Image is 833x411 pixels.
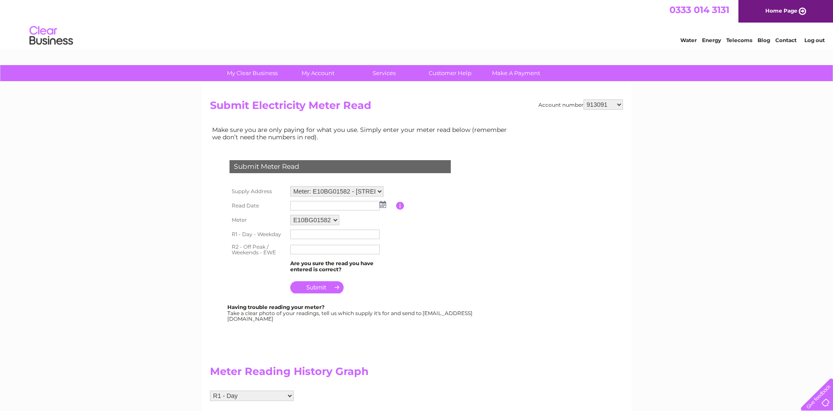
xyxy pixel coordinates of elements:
a: 0333 014 3131 [669,4,729,15]
h2: Meter Reading History Graph [210,365,514,382]
div: Take a clear photo of your readings, tell us which supply it's for and send to [EMAIL_ADDRESS][DO... [227,304,474,322]
a: Blog [758,37,770,43]
th: R2 - Off Peak / Weekends - EWE [227,241,288,259]
a: Customer Help [414,65,486,81]
a: Contact [775,37,797,43]
th: Meter [227,213,288,227]
td: Make sure you are only paying for what you use. Simply enter your meter read below (remember we d... [210,124,514,142]
th: R1 - Day - Weekday [227,227,288,241]
a: Energy [702,37,721,43]
a: Log out [804,37,825,43]
input: Information [396,202,404,210]
div: Submit Meter Read [230,160,451,173]
th: Read Date [227,199,288,213]
a: My Clear Business [216,65,288,81]
a: My Account [282,65,354,81]
a: Make A Payment [480,65,552,81]
div: Account number [538,99,623,110]
a: Services [348,65,420,81]
input: Submit [290,281,344,293]
h2: Submit Electricity Meter Read [210,99,623,116]
img: ... [380,201,386,208]
a: Telecoms [726,37,752,43]
th: Supply Address [227,184,288,199]
b: Having trouble reading your meter? [227,304,325,310]
td: Are you sure the read you have entered is correct? [288,258,396,275]
a: Water [680,37,697,43]
div: Clear Business is a trading name of Verastar Limited (registered in [GEOGRAPHIC_DATA] No. 3667643... [212,5,622,42]
img: logo.png [29,23,73,49]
